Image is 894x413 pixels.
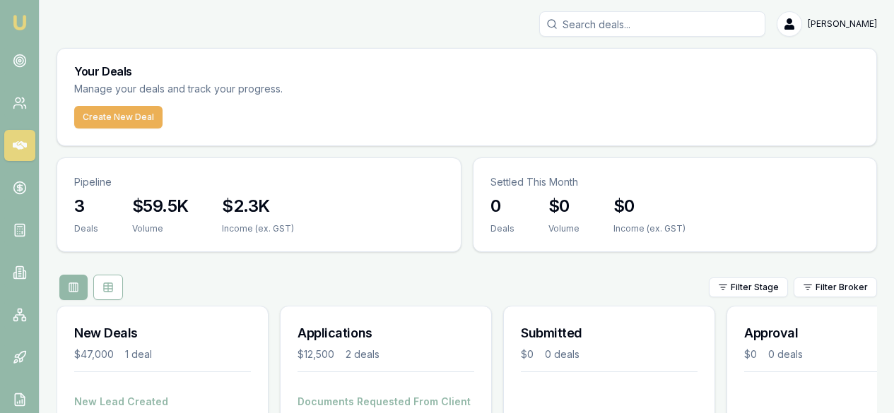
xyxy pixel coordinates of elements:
[74,323,251,343] h3: New Deals
[132,223,188,234] div: Volume
[74,106,163,128] button: Create New Deal
[768,347,803,361] div: 0 deals
[222,195,294,217] h3: $2.3K
[808,18,877,30] span: [PERSON_NAME]
[613,223,686,234] div: Income (ex. GST)
[539,11,765,37] input: Search deals
[794,277,877,297] button: Filter Broker
[74,195,98,217] h3: 3
[490,195,514,217] h3: 0
[74,223,98,234] div: Deals
[816,282,868,293] span: Filter Broker
[548,223,580,234] div: Volume
[545,347,580,361] div: 0 deals
[74,66,859,77] h3: Your Deals
[298,347,334,361] div: $12,500
[125,347,152,361] div: 1 deal
[74,175,444,189] p: Pipeline
[298,323,474,343] h3: Applications
[521,347,534,361] div: $0
[709,277,788,297] button: Filter Stage
[74,347,114,361] div: $47,000
[11,14,28,31] img: emu-icon-u.png
[74,81,436,97] p: Manage your deals and track your progress.
[613,195,686,217] h3: $0
[132,195,188,217] h3: $59.5K
[490,223,514,234] div: Deals
[548,195,580,217] h3: $0
[521,323,698,343] h3: Submitted
[731,282,779,293] span: Filter Stage
[346,347,380,361] div: 2 deals
[490,175,860,189] p: Settled This Month
[744,347,757,361] div: $0
[74,395,251,409] h4: New Lead Created
[222,223,294,234] div: Income (ex. GST)
[298,395,474,409] h4: Documents Requested From Client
